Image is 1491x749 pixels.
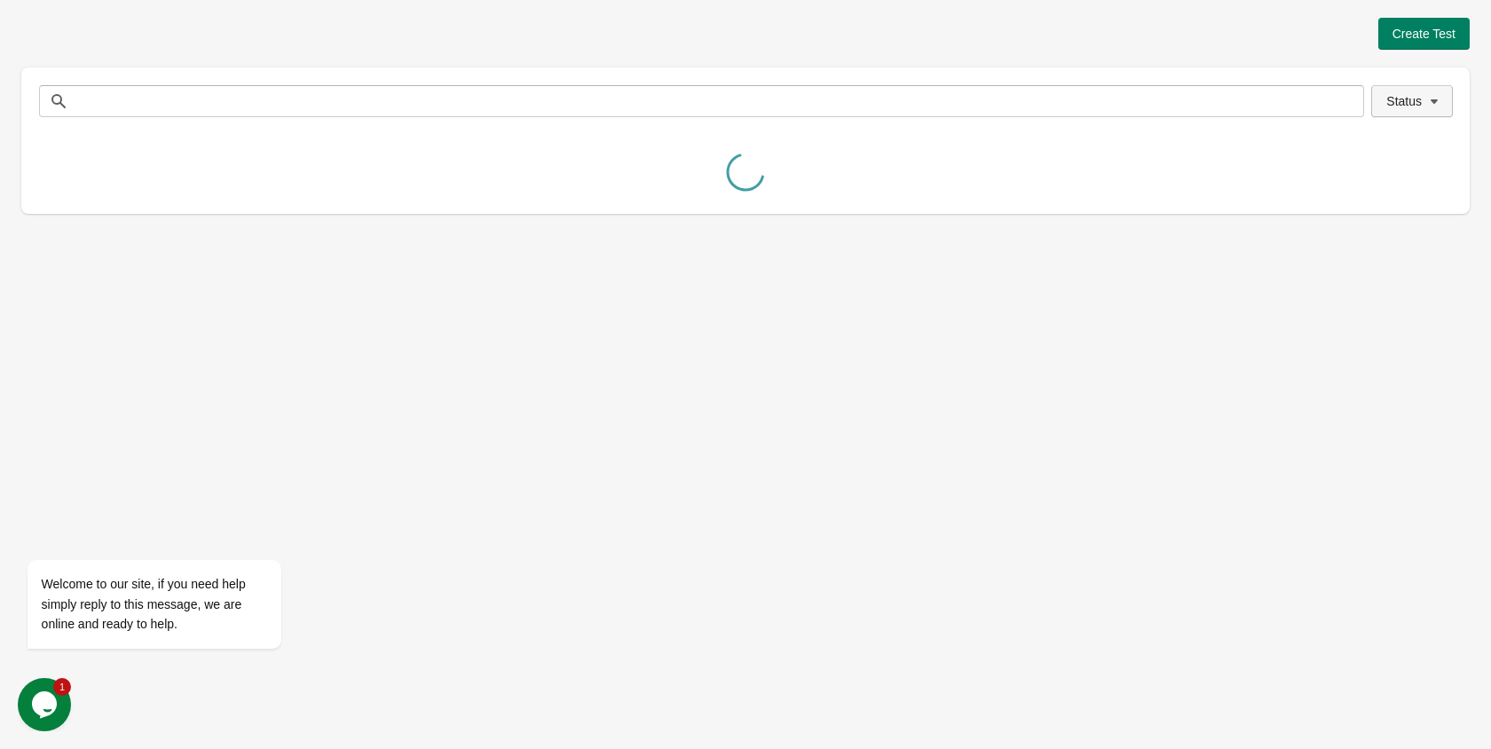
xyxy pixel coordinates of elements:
iframe: chat widget [18,303,337,669]
button: Create Test [1378,18,1470,50]
button: Status [1371,85,1453,117]
span: Status [1386,94,1422,108]
iframe: chat widget [18,678,75,731]
span: Create Test [1392,27,1455,41]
